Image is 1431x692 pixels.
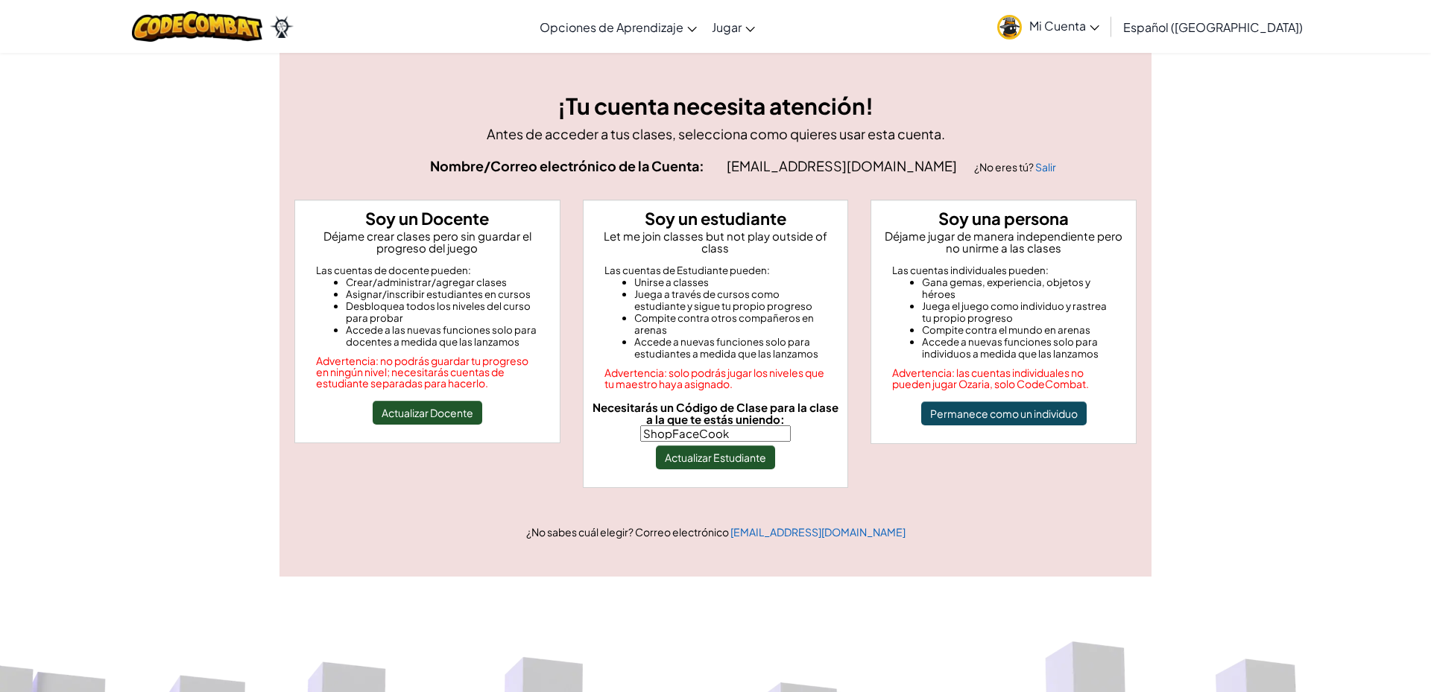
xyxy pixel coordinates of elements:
[634,312,827,336] li: Compite contra otros compañeros en arenas
[132,11,262,42] img: CodeCombat logo
[922,336,1115,360] li: Accede a nuevas funciones solo para individuos a medida que las lanzamos
[712,19,742,35] span: Jugar
[634,288,827,312] li: Juega a través de cursos como estudiante y sigue tu propio progreso
[604,264,827,276] div: Las cuentas de Estudiante pueden:
[938,208,1069,229] strong: Soy una persona
[1035,160,1056,174] a: Salir
[634,336,827,360] li: Accede a nuevas funciones solo para estudiantes a medida que las lanzamos
[316,264,539,276] div: Las cuentas de docente pueden:
[270,16,294,38] img: Ozaria
[526,525,730,539] span: ¿No sabes cuál elegir? Correo electrónico
[365,208,489,229] strong: Soy un Docente
[346,324,539,348] li: Accede a las nuevas funciones solo para docentes a medida que las lanzamos
[656,445,775,469] button: Actualizar Estudiante
[892,264,1115,276] div: Las cuentas individuales pueden:
[346,288,539,300] li: Asignar/inscribir estudiantes en cursos
[727,157,959,174] span: [EMAIL_ADDRESS][DOMAIN_NAME]
[997,15,1022,39] img: avatar
[892,367,1115,390] div: Advertencia: las cuentas individuales no pueden jugar Ozaria, solo CodeCombat.
[921,401,1087,425] button: Permanece como un individuo
[294,123,1137,145] p: Antes de acceder a tus clases, selecciona como quieres usar esta cuenta.
[990,3,1107,50] a: Mi Cuenta
[346,276,539,288] li: Crear/administrar/agregar clases
[316,355,539,389] div: Advertencia: no podrás guardar tu progreso en ningún nivel; necesitarás cuentas de estudiante sep...
[301,230,554,254] p: Déjame crear clases pero sin guardar el progreso del juego
[877,230,1130,254] p: Déjame jugar de manera independiente pero no unirme a las clases
[346,300,539,324] li: Desbloquea todos los niveles del curso para probar
[532,7,704,47] a: Opciones de Aprendizaje
[590,230,842,254] p: Let me join classes but not play outside of class
[922,324,1115,336] li: Compite contra el mundo en arenas
[922,276,1115,300] li: Gana gemas, experiencia, objetos y héroes
[1123,19,1303,35] span: Español ([GEOGRAPHIC_DATA])
[974,160,1035,174] span: ¿No eres tú?
[634,276,827,288] li: Unirse a classes
[430,157,704,174] strong: Nombre/Correo electrónico de la Cuenta:
[540,19,683,35] span: Opciones de Aprendizaje
[373,401,482,425] button: Actualizar Docente
[593,400,838,426] span: Necesitarás un Código de Clase para la clase a la que te estás uniendo:
[922,300,1115,324] li: Juega el juego como individuo y rastrea tu propio progreso
[730,525,906,539] a: [EMAIL_ADDRESS][DOMAIN_NAME]
[645,208,786,229] strong: Soy un estudiante
[604,367,827,390] div: Advertencia: solo podrás jugar los niveles que tu maestro haya asignado.
[704,7,762,47] a: Jugar
[294,89,1137,123] h3: ¡Tu cuenta necesita atención!
[640,425,791,442] input: Necesitarás un Código de Clase para la clase a la que te estás uniendo:
[1029,18,1099,34] span: Mi Cuenta
[1116,7,1310,47] a: Español ([GEOGRAPHIC_DATA])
